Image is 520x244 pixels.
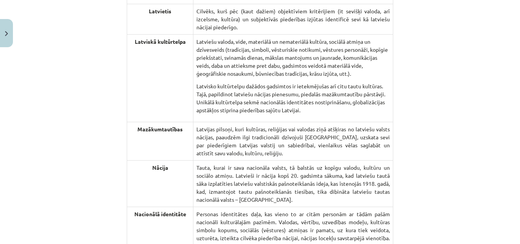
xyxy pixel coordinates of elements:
[134,211,186,217] strong: Nacionālā identitāte
[149,8,171,14] strong: Latvietis
[193,122,393,160] td: Latvijas pilsoņi, kuri kultūras, reliģijas vai valodas ziņā atšķiras no latviešu valsts nācijas, ...
[193,4,393,34] td: Cilvēks, kurš pēc (kaut dažiem) objektīviem kritērijiem (it sevišķi valoda, arī izcelsme, kultūra...
[152,164,168,171] strong: Nācija
[196,82,390,114] p: Latvisko kultūrtelpu dažādos gadsimtos ir ietekmējušas arī citu tautu kultūras. Tajā, papildinot ...
[135,38,186,45] strong: Latviskā kultūrtelpa
[137,126,183,132] strong: Mazākumtautības
[193,160,393,207] td: Tauta, kurai ir sava nacionāla valsts, tā balstās uz kopīgu valodu, kultūru un sociālo atmiņu. La...
[5,31,8,36] img: icon-close-lesson-0947bae3869378f0d4975bcd49f059093ad1ed9edebbc8119c70593378902aed.svg
[196,38,390,78] p: Latviešu valoda, vide, materiālā un nemateriālā kultūra, sociālā atmiņa un dzīvesveids (tradīcija...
